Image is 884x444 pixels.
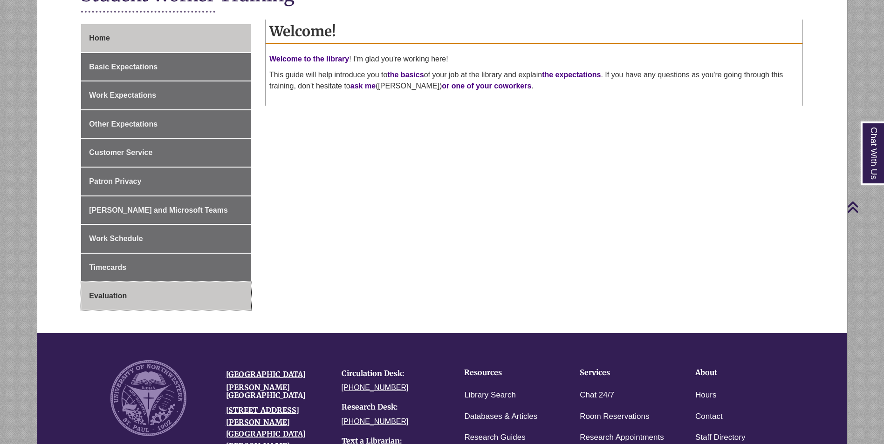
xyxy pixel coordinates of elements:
span: Other Expectations [89,120,158,128]
span: Patron Privacy [89,177,141,185]
h4: About [695,369,782,377]
span: Home [89,34,110,42]
a: Room Reservations [580,410,649,424]
h4: [PERSON_NAME][GEOGRAPHIC_DATA] [226,383,328,400]
p: ! I'm glad you're working here! [269,54,799,65]
a: [PHONE_NUMBER] [342,417,409,425]
a: Evaluation [81,282,251,310]
span: Work Expectations [89,91,156,99]
a: [PERSON_NAME] and Microsoft Teams [81,196,251,224]
span: Timecards [89,263,126,271]
a: Other Expectations [81,110,251,138]
span: [PERSON_NAME] and Microsoft Teams [89,206,228,214]
a: Hours [695,389,716,402]
a: [PHONE_NUMBER] [342,383,409,391]
span: Work Schedule [89,235,143,242]
h4: Resources [464,369,551,377]
strong: ask me [350,82,376,90]
a: Patron Privacy [81,168,251,195]
a: Basic Expectations [81,53,251,81]
h4: Circulation Desk: [342,370,443,378]
a: Back to Top [847,201,882,213]
a: Chat 24/7 [580,389,614,402]
strong: the expectations [542,71,601,79]
h4: Research Desk: [342,403,443,411]
span: Basic Expectations [89,63,158,71]
a: Contact [695,410,723,424]
a: Library Search [464,389,516,402]
img: UNW seal [110,360,186,436]
span: Evaluation [89,292,127,300]
strong: the basics [387,71,424,79]
a: Work Schedule [81,225,251,253]
a: Work Expectations [81,81,251,109]
span: Customer Service [89,148,152,156]
h2: Welcome! [266,20,802,44]
a: Home [81,24,251,52]
strong: or one of your coworkers [442,82,531,90]
h4: Services [580,369,666,377]
a: Timecards [81,254,251,282]
strong: Welcome to the library [269,55,349,63]
div: Guide Page Menu [81,24,251,310]
a: Customer Service [81,139,251,167]
p: This guide will help introduce you to of your job at the library and explain . If you have any qu... [269,69,799,92]
a: [GEOGRAPHIC_DATA] [226,370,306,379]
a: Databases & Articles [464,410,537,424]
